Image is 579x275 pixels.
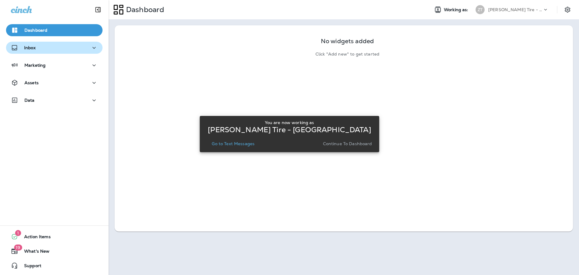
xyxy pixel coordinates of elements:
span: 19 [14,245,22,251]
button: Data [6,94,103,106]
p: Marketing [24,63,46,68]
p: Continue to Dashboard [323,141,372,146]
p: Dashboard [124,5,164,14]
button: 19What's New [6,245,103,257]
p: You are now working as [265,120,314,125]
button: Support [6,260,103,272]
p: [PERSON_NAME] Tire - [GEOGRAPHIC_DATA] [488,7,543,12]
button: Assets [6,77,103,89]
button: Settings [562,4,573,15]
button: 1Action Items [6,231,103,243]
p: Data [24,98,35,103]
p: Go to Text Messages [212,141,255,146]
p: Inbox [24,45,36,50]
p: [PERSON_NAME] Tire - [GEOGRAPHIC_DATA] [208,127,371,132]
span: What's New [18,249,49,256]
button: Continue to Dashboard [321,139,375,148]
span: Support [18,263,41,270]
button: Go to Text Messages [209,139,257,148]
button: Inbox [6,42,103,54]
button: Collapse Sidebar [90,4,106,16]
button: Dashboard [6,24,103,36]
span: Working as: [444,7,470,12]
div: ZT [476,5,485,14]
p: Dashboard [24,28,47,33]
p: Assets [24,80,39,85]
button: Marketing [6,59,103,71]
span: Action Items [18,234,51,241]
span: 1 [15,230,21,236]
